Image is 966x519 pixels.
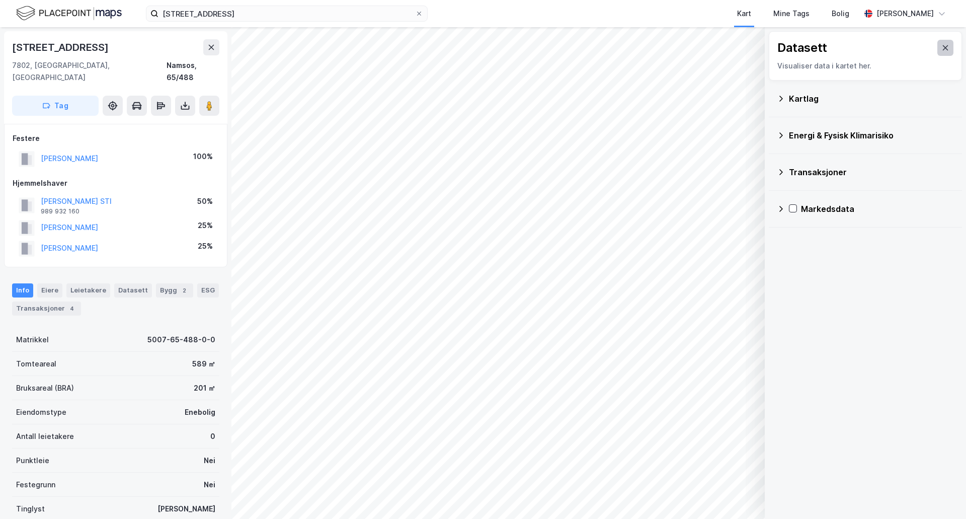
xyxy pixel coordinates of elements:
[789,166,954,178] div: Transaksjoner
[156,283,193,298] div: Bygg
[16,430,74,442] div: Antall leietakere
[916,471,966,519] iframe: Chat Widget
[210,430,215,442] div: 0
[41,207,79,215] div: 989 932 160
[66,283,110,298] div: Leietakere
[876,8,934,20] div: [PERSON_NAME]
[192,358,215,370] div: 589 ㎡
[12,59,167,84] div: 7802, [GEOGRAPHIC_DATA], [GEOGRAPHIC_DATA]
[16,334,49,346] div: Matrikkel
[777,60,953,72] div: Visualiser data i kartet her.
[777,40,827,56] div: Datasett
[801,203,954,215] div: Markedsdata
[197,195,213,207] div: 50%
[916,471,966,519] div: Kontrollprogram for chat
[16,406,66,418] div: Eiendomstype
[147,334,215,346] div: 5007-65-488-0-0
[16,503,45,515] div: Tinglyst
[16,479,55,491] div: Festegrunn
[67,304,77,314] div: 4
[737,8,751,20] div: Kart
[114,283,152,298] div: Datasett
[194,382,215,394] div: 201 ㎡
[157,503,215,515] div: [PERSON_NAME]
[16,382,74,394] div: Bruksareal (BRA)
[179,285,189,295] div: 2
[37,283,62,298] div: Eiere
[13,177,219,189] div: Hjemmelshaver
[12,302,81,316] div: Transaksjoner
[789,93,954,105] div: Kartlag
[773,8,810,20] div: Mine Tags
[789,129,954,141] div: Energi & Fysisk Klimarisiko
[13,132,219,144] div: Festere
[198,240,213,252] div: 25%
[158,6,415,21] input: Søk på adresse, matrikkel, gårdeiere, leietakere eller personer
[204,479,215,491] div: Nei
[197,283,219,298] div: ESG
[185,406,215,418] div: Enebolig
[16,5,122,22] img: logo.f888ab2527a4732fd821a326f86c7f29.svg
[167,59,219,84] div: Namsos, 65/488
[12,39,111,55] div: [STREET_ADDRESS]
[16,455,49,467] div: Punktleie
[12,283,33,298] div: Info
[204,455,215,467] div: Nei
[193,151,213,163] div: 100%
[198,219,213,232] div: 25%
[832,8,849,20] div: Bolig
[16,358,56,370] div: Tomteareal
[12,96,99,116] button: Tag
